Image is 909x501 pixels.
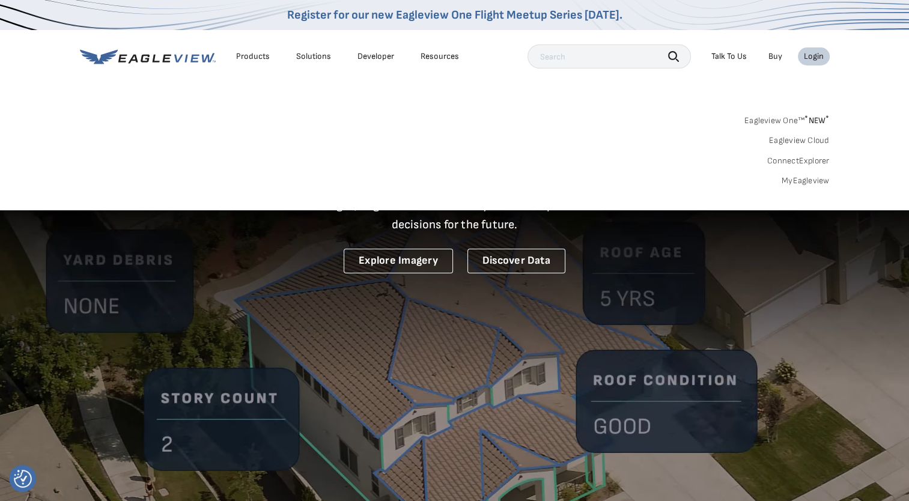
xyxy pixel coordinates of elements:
a: Register for our new Eagleview One Flight Meetup Series [DATE]. [287,8,622,22]
a: Eagleview Cloud [769,135,830,146]
input: Search [527,44,691,68]
a: Discover Data [467,249,565,273]
a: Explore Imagery [344,249,453,273]
a: Eagleview One™*NEW* [744,112,830,126]
div: Solutions [296,51,331,62]
button: Consent Preferences [14,470,32,488]
a: ConnectExplorer [767,156,830,166]
a: Buy [768,51,782,62]
div: Products [236,51,270,62]
img: Revisit consent button [14,470,32,488]
div: Talk To Us [711,51,747,62]
a: Developer [357,51,394,62]
div: Resources [421,51,459,62]
a: MyEagleview [782,175,830,186]
div: Login [804,51,824,62]
span: NEW [804,115,829,126]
